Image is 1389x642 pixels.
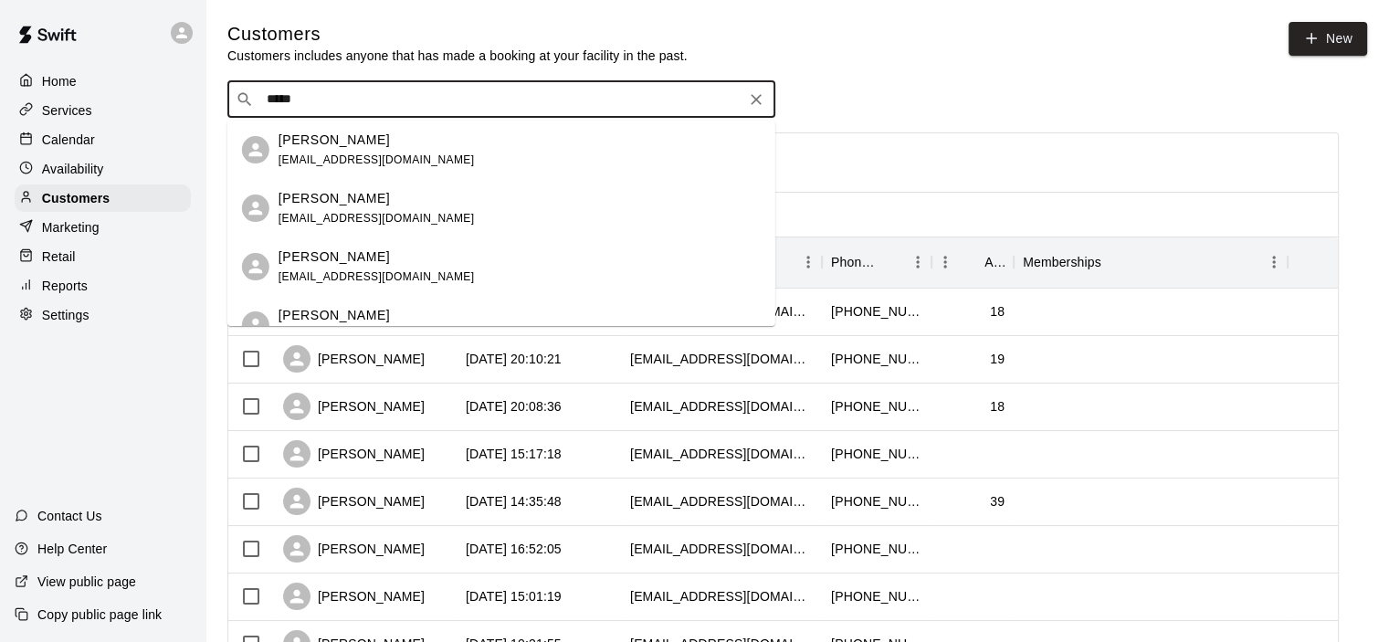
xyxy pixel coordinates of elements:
button: Clear [743,87,769,112]
div: jodewall@gmail.com [630,445,813,463]
p: Help Center [37,540,107,558]
div: Linda Frazier [242,253,269,280]
p: Customers [42,189,110,207]
div: Age [931,237,1014,288]
div: Memberships [1014,237,1288,288]
div: Phone Number [822,237,931,288]
a: Retail [15,243,191,270]
div: 2025-08-10 20:08:36 [466,397,562,416]
div: estradae2007@icloud.com [630,397,813,416]
span: [EMAIL_ADDRESS][DOMAIN_NAME] [279,153,475,166]
div: Melinda Salgado [242,136,269,163]
a: Availability [15,155,191,183]
p: Retail [42,247,76,266]
a: Settings [15,301,191,329]
div: +19096663652 [831,540,922,558]
a: Reports [15,272,191,300]
div: Phone Number [831,237,879,288]
div: 18 [990,397,1005,416]
p: Home [42,72,77,90]
p: Services [42,101,92,120]
div: [PERSON_NAME] [283,440,425,468]
p: Reports [42,277,88,295]
p: [PERSON_NAME] [279,189,390,208]
div: +17606505270 [831,350,922,368]
p: [PERSON_NAME] [279,131,390,150]
div: +19515417047 [831,445,922,463]
div: [PERSON_NAME] [283,488,425,515]
a: Calendar [15,126,191,153]
div: 2025-08-02 15:01:19 [466,587,562,605]
div: 2025-08-08 15:17:18 [466,445,562,463]
button: Sort [959,249,984,275]
p: Availability [42,160,104,178]
div: 18 [990,302,1005,321]
h5: Customers [227,22,688,47]
div: 39 [990,492,1005,510]
div: Search customers by name or email [227,81,775,118]
div: [PERSON_NAME] [283,345,425,373]
p: Marketing [42,218,100,237]
div: Memberships [1023,237,1101,288]
div: Email [621,237,822,288]
div: +19514921132 [831,492,922,510]
span: [EMAIL_ADDRESS][DOMAIN_NAME] [279,212,475,225]
button: Menu [931,248,959,276]
a: Customers [15,184,191,212]
div: kimberlyjicka@gmail.com [630,540,813,558]
div: [PERSON_NAME] [283,393,425,420]
div: +19495475024 [831,397,922,416]
div: 19 [990,350,1005,368]
a: New [1289,22,1367,56]
p: [PERSON_NAME] [279,247,390,267]
button: Sort [879,249,904,275]
p: Calendar [42,131,95,149]
p: Customers includes anyone that has made a booking at your facility in the past. [227,47,688,65]
div: [PERSON_NAME] [283,583,425,610]
div: Age [984,237,1005,288]
div: Linda Beccue [242,195,269,222]
span: [EMAIL_ADDRESS][DOMAIN_NAME] [279,270,475,283]
div: 2025-08-07 16:52:05 [466,540,562,558]
div: [PERSON_NAME] [283,535,425,563]
p: Contact Us [37,507,102,525]
button: Menu [904,248,931,276]
div: 2025-08-08 14:35:48 [466,492,562,510]
p: View public page [37,573,136,591]
a: Marketing [15,214,191,241]
button: Sort [1101,249,1127,275]
div: 2025-08-10 20:10:21 [466,350,562,368]
a: Services [15,97,191,124]
div: alexh122005@gmail.com [630,350,813,368]
a: Home [15,68,191,95]
p: Settings [42,306,89,324]
div: xoxox1219@aol.com [630,492,813,510]
button: Menu [794,248,822,276]
p: Copy public page link [37,605,162,624]
p: [PERSON_NAME] [279,306,390,325]
div: cj_troiani@yahoo.com [630,587,813,605]
div: Zane Beccue [242,311,269,339]
button: Menu [1260,248,1288,276]
div: +19492287460 [831,302,922,321]
div: +14246342215 [831,587,922,605]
